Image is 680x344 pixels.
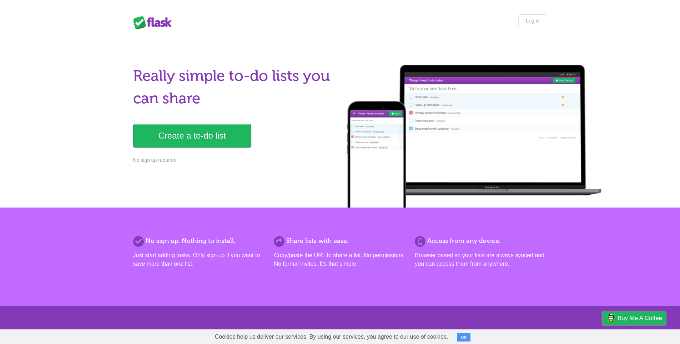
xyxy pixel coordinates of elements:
button: OK [457,333,471,341]
p: No sign up required [133,156,336,164]
a: Buy me a coffee [603,311,666,325]
h1: Really simple to-do lists you can share [133,65,336,110]
a: Log in [518,14,547,27]
span: Cookies help us deliver our services. By using our services, you agree to our use of cookies. [208,330,455,344]
p: Just start adding tasks. Only sign up if you want to save more than one list. [133,251,265,268]
p: Copy/paste the URL to share a list. No permissions. No formal invites. It's that simple. [274,251,406,268]
span: Buy me a coffee [618,312,662,324]
h2: Access from any device. [415,236,547,246]
p: Browser based so your lists are always synced and you can access them from anywhere. [415,251,547,268]
h2: Share lists with ease. [274,236,406,246]
a: Create a to-do list [133,124,251,148]
h2: No sign up. Nothing to install. [133,236,265,246]
img: Buy me a coffee [606,312,616,324]
div: Flask Lists [133,16,176,29]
